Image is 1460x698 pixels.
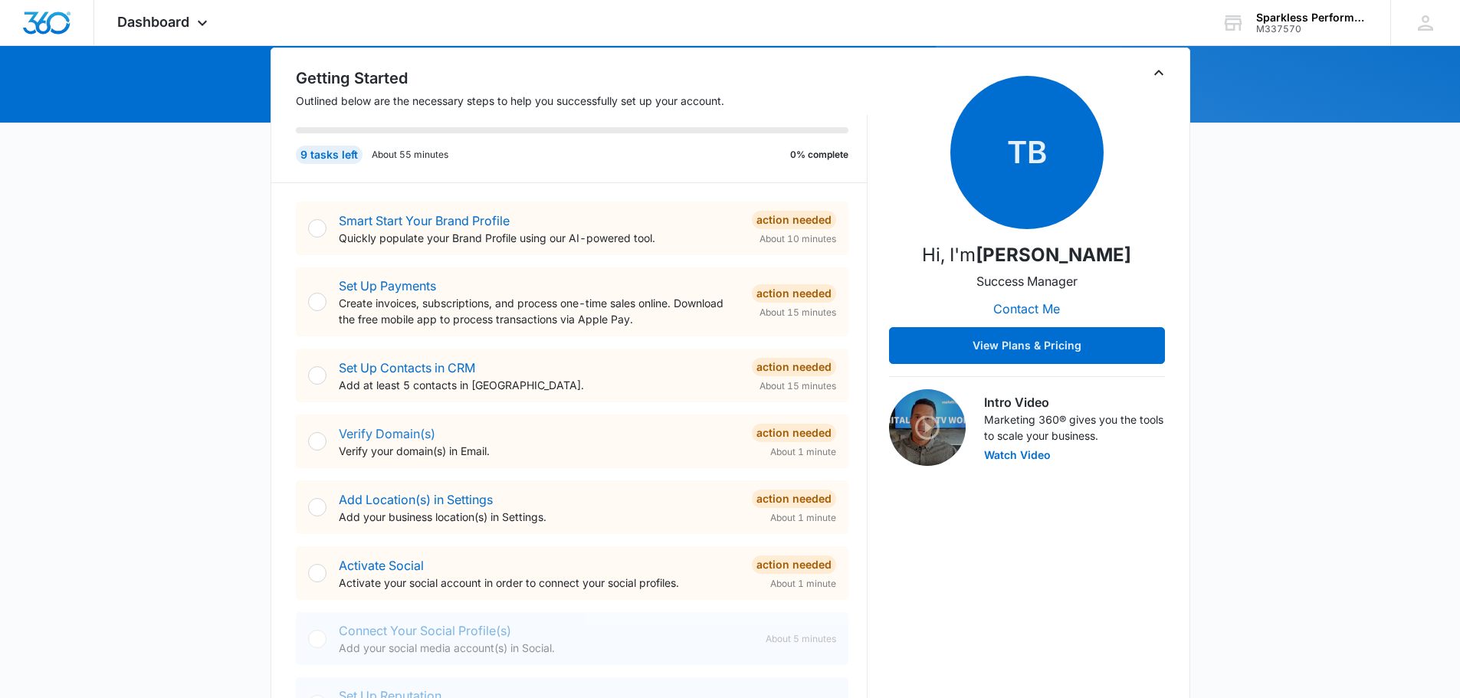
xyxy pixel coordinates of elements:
[760,379,836,393] span: About 15 minutes
[922,241,1131,269] p: Hi, I'm
[339,509,740,525] p: Add your business location(s) in Settings.
[339,230,740,246] p: Quickly populate your Brand Profile using our AI-powered tool.
[790,148,848,162] p: 0% complete
[889,327,1165,364] button: View Plans & Pricing
[1256,24,1368,34] div: account id
[770,577,836,591] span: About 1 minute
[752,424,836,442] div: Action Needed
[766,632,836,646] span: About 5 minutes
[752,555,836,574] div: Action Needed
[296,146,363,164] div: 9 tasks left
[752,490,836,508] div: Action Needed
[752,358,836,376] div: Action Needed
[339,575,740,591] p: Activate your social account in order to connect your social profiles.
[339,492,493,507] a: Add Location(s) in Settings
[339,213,510,228] a: Smart Start Your Brand Profile
[984,393,1165,411] h3: Intro Video
[976,272,1078,290] p: Success Manager
[339,278,436,293] a: Set Up Payments
[752,284,836,303] div: Action Needed
[950,76,1104,229] span: TB
[339,295,740,327] p: Create invoices, subscriptions, and process one-time sales online. Download the free mobile app t...
[984,450,1051,460] button: Watch Video
[339,443,740,459] p: Verify your domain(s) in Email.
[1150,64,1168,82] button: Toggle Collapse
[339,360,475,375] a: Set Up Contacts in CRM
[1256,11,1368,24] div: account name
[372,148,448,162] p: About 55 minutes
[339,426,435,441] a: Verify Domain(s)
[296,67,868,90] h2: Getting Started
[117,14,189,30] span: Dashboard
[752,211,836,229] div: Action Needed
[984,411,1165,444] p: Marketing 360® gives you the tools to scale your business.
[339,377,740,393] p: Add at least 5 contacts in [GEOGRAPHIC_DATA].
[976,244,1131,266] strong: [PERSON_NAME]
[889,389,966,466] img: Intro Video
[760,232,836,246] span: About 10 minutes
[339,558,424,573] a: Activate Social
[770,445,836,459] span: About 1 minute
[978,290,1075,327] button: Contact Me
[770,511,836,525] span: About 1 minute
[339,640,753,656] p: Add your social media account(s) in Social.
[760,306,836,320] span: About 15 minutes
[296,93,868,109] p: Outlined below are the necessary steps to help you successfully set up your account.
